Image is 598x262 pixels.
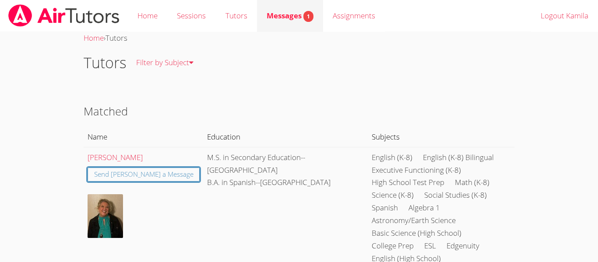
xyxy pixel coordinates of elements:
[424,189,487,202] li: Social Studies (K-8)
[372,227,461,240] li: Basic Science (High School)
[372,151,412,164] li: English (K-8)
[372,176,444,189] li: High School Test Prep
[88,194,123,238] img: IMG_0043.jpeg
[84,127,204,147] th: Name
[372,164,461,177] li: Executive Functioning (K-8)
[84,103,514,119] h2: Matched
[7,4,120,27] img: airtutors_banner-c4298cdbf04f3fff15de1276eac7730deb9818008684d7c2e4769d2f7ddbe033.png
[84,32,514,45] div: ›
[204,127,368,147] th: Education
[424,240,436,252] li: ESL
[267,10,313,21] span: Messages
[372,202,398,214] li: Spanish
[372,214,456,227] li: Astronomy/Earth Science
[368,127,514,147] th: Subjects
[106,33,127,43] span: Tutors
[88,152,143,162] a: [PERSON_NAME]
[127,47,203,79] a: Filter by Subject
[88,168,200,182] a: Send [PERSON_NAME] a Message
[372,189,414,202] li: Science (K-8)
[84,52,127,74] h1: Tutors
[423,151,494,164] li: English (K-8) Bilingual
[447,240,479,252] li: Edgenuity
[455,176,489,189] li: Math (K-8)
[303,11,313,22] span: 1
[408,202,440,214] li: Algebra 1
[84,33,104,43] a: Home
[372,240,414,252] li: College Prep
